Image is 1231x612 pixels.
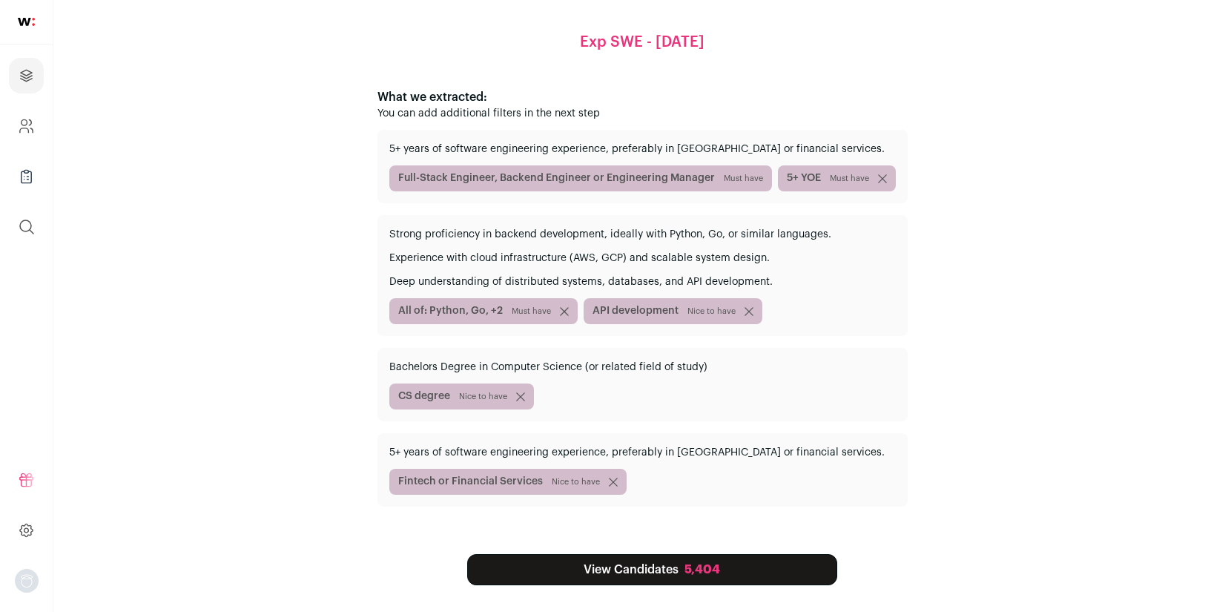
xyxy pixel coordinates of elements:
p: You can add additional filters in the next step [377,106,908,121]
button: Open dropdown [15,569,39,593]
span: Nice to have [552,476,600,488]
span: Must have [512,306,551,317]
p: What we extracted: [377,88,908,106]
span: Full-Stack Engineer, Backend Engineer or Engineering Manager [389,165,772,191]
span: API development [584,298,762,324]
span: Must have [830,173,869,185]
span: 5+ YOE [778,165,896,191]
a: View Candidates 5,404 [467,554,837,585]
span: All of: Python, Go, +2 [389,298,578,324]
a: Company Lists [9,159,44,194]
span: CS degree [389,384,534,409]
p: Deep understanding of distributed systems, databases, and API development. [389,274,896,289]
p: Experience with cloud infrastructure (AWS, GCP) and scalable system design. [389,251,896,266]
span: Nice to have [459,391,507,403]
span: Nice to have [687,306,736,317]
a: Company and ATS Settings [9,108,44,144]
div: 5,404 [684,561,720,579]
p: Bachelors Degree in Computer Science (or related field of study) [389,360,896,375]
p: 5+ years of software engineering experience, preferably in [GEOGRAPHIC_DATA] or financial services. [389,142,896,157]
a: Projects [9,58,44,93]
span: Must have [724,173,763,185]
p: Strong proficiency in backend development, ideally with Python, Go, or similar languages. [389,227,896,242]
span: Fintech or Financial Services [389,469,627,495]
img: wellfound-shorthand-0d5821cbd27db2630d0214b213865d53afaa358527fdda9d0ea32b1df1b89c2c.svg [18,18,35,26]
img: nopic.png [15,569,39,593]
h1: Exp SWE - [DATE] [580,32,704,53]
p: 5+ years of software engineering experience, preferably in [GEOGRAPHIC_DATA] or financial services. [389,445,896,460]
